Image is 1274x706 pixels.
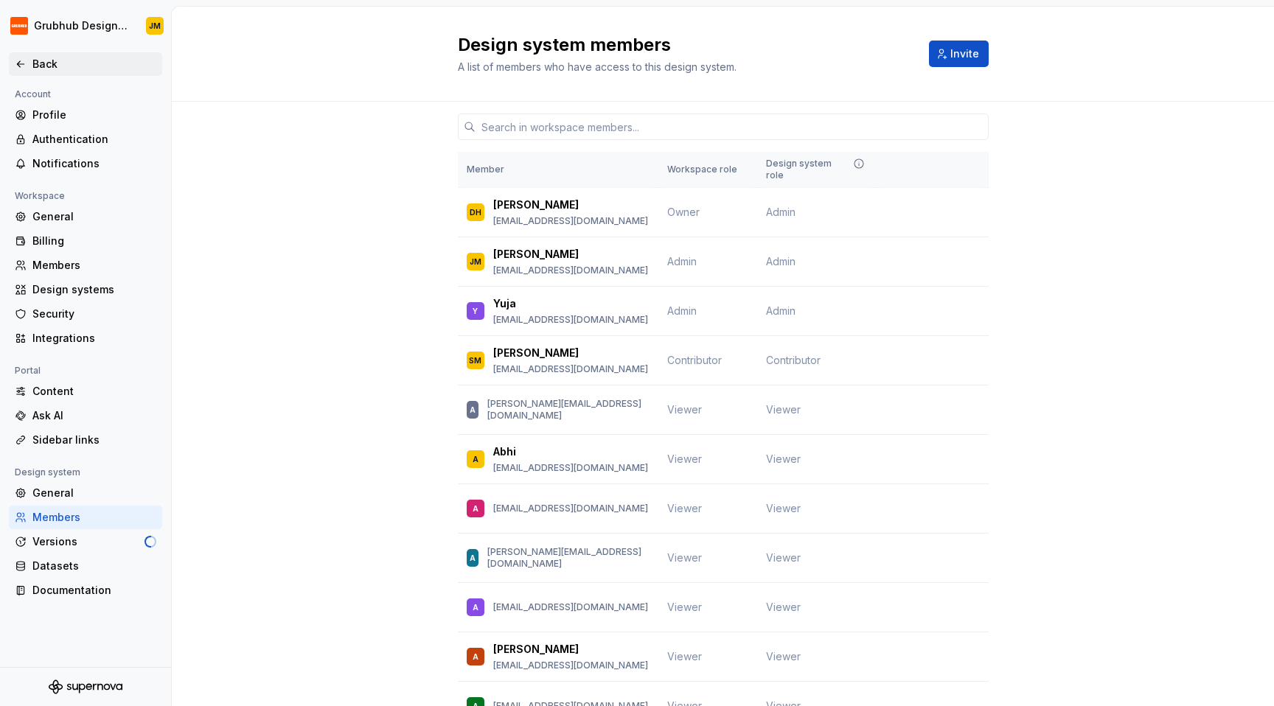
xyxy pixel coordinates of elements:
[9,152,162,175] a: Notifications
[149,20,161,32] div: JM
[493,363,648,375] p: [EMAIL_ADDRESS][DOMAIN_NAME]
[493,346,579,360] p: [PERSON_NAME]
[9,127,162,151] a: Authentication
[493,198,579,212] p: [PERSON_NAME]
[32,559,156,573] div: Datasets
[32,234,156,248] div: Billing
[9,428,162,452] a: Sidebar links
[667,601,702,613] span: Viewer
[493,247,579,262] p: [PERSON_NAME]
[493,503,648,514] p: [EMAIL_ADDRESS][DOMAIN_NAME]
[32,331,156,346] div: Integrations
[458,60,737,73] span: A list of members who have access to this design system.
[493,314,648,326] p: [EMAIL_ADDRESS][DOMAIN_NAME]
[9,103,162,127] a: Profile
[766,551,801,565] span: Viewer
[493,601,648,613] p: [EMAIL_ADDRESS][DOMAIN_NAME]
[32,510,156,525] div: Members
[32,132,156,147] div: Authentication
[32,433,156,447] div: Sidebar links
[766,649,801,664] span: Viewer
[493,660,648,671] p: [EMAIL_ADDRESS][DOMAIN_NAME]
[766,205,796,220] span: Admin
[32,408,156,423] div: Ask AI
[476,113,989,140] input: Search in workspace members...
[34,18,128,33] div: Grubhub Design System
[32,384,156,399] div: Content
[9,278,162,301] a: Design systems
[487,546,649,570] p: [PERSON_NAME][EMAIL_ADDRESS][DOMAIN_NAME]
[667,650,702,663] span: Viewer
[473,304,478,318] div: Y
[473,600,478,615] div: A
[10,17,28,35] img: 4e8d6f31-f5cf-47b4-89aa-e4dec1dc0822.png
[3,10,168,42] button: Grubhub Design SystemJM
[667,206,700,218] span: Owner
[667,551,702,564] span: Viewer
[32,258,156,273] div: Members
[9,187,71,205] div: Workspace
[766,452,801,466] span: Viewer
[9,205,162,228] a: General
[9,52,162,76] a: Back
[9,85,57,103] div: Account
[493,642,579,657] p: [PERSON_NAME]
[9,464,86,481] div: Design system
[9,530,162,553] a: Versions
[32,209,156,224] div: General
[473,452,478,466] div: A
[667,452,702,465] span: Viewer
[469,353,481,368] div: SM
[470,205,481,220] div: DH
[493,215,648,227] p: [EMAIL_ADDRESS][DOMAIN_NAME]
[470,551,476,565] div: A
[49,679,122,694] svg: Supernova Logo
[929,41,989,67] button: Invite
[9,229,162,253] a: Billing
[32,108,156,122] div: Profile
[9,380,162,403] a: Content
[493,462,648,474] p: [EMAIL_ADDRESS][DOMAIN_NAME]
[9,554,162,578] a: Datasets
[9,404,162,427] a: Ask AI
[667,255,697,268] span: Admin
[32,307,156,321] div: Security
[32,486,156,500] div: General
[9,326,162,350] a: Integrations
[458,33,911,57] h2: Design system members
[470,402,476,417] div: A
[667,304,697,317] span: Admin
[9,302,162,326] a: Security
[9,579,162,602] a: Documentation
[950,46,979,61] span: Invite
[473,501,478,516] div: A
[766,254,796,269] span: Admin
[32,57,156,71] div: Back
[766,353,821,368] span: Contributor
[458,152,658,188] th: Member
[32,583,156,598] div: Documentation
[470,254,481,269] div: JM
[766,600,801,615] span: Viewer
[32,156,156,171] div: Notifications
[766,501,801,516] span: Viewer
[9,481,162,505] a: General
[493,444,516,459] p: Abhi
[9,506,162,529] a: Members
[667,354,722,366] span: Contributor
[766,158,868,181] div: Design system role
[473,649,478,664] div: A
[487,398,649,422] p: [PERSON_NAME][EMAIL_ADDRESS][DOMAIN_NAME]
[493,296,516,311] p: Yuja
[9,362,46,380] div: Portal
[667,502,702,514] span: Viewer
[667,403,702,416] span: Viewer
[493,265,648,276] p: [EMAIL_ADDRESS][DOMAIN_NAME]
[766,304,796,318] span: Admin
[9,254,162,277] a: Members
[766,402,801,417] span: Viewer
[658,152,757,188] th: Workspace role
[32,534,145,549] div: Versions
[32,282,156,297] div: Design systems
